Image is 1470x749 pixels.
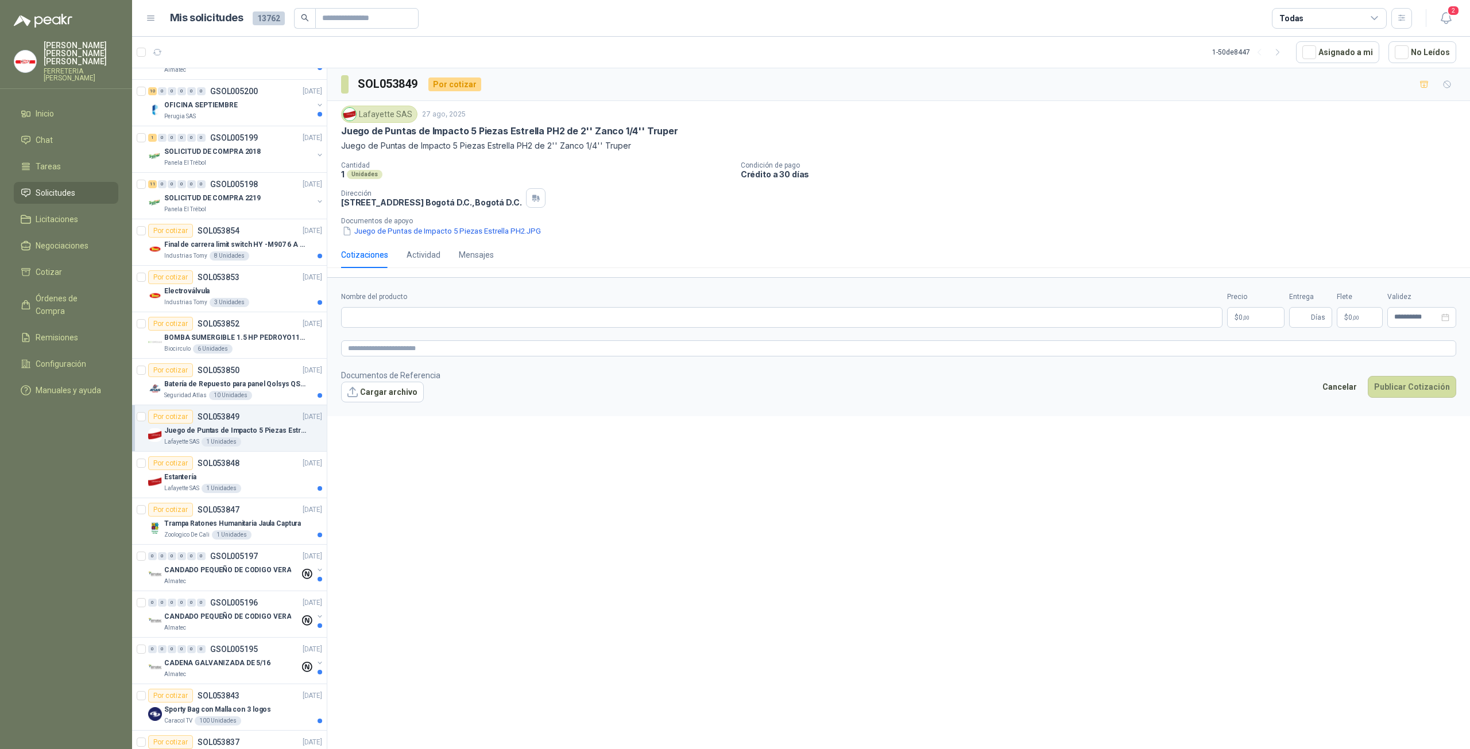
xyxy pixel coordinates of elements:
p: Almatec [164,670,186,679]
span: 0 [1239,314,1249,321]
a: Manuales y ayuda [14,379,118,401]
div: 0 [177,87,186,95]
img: Company Logo [148,707,162,721]
p: [DATE] [303,226,322,236]
a: Cotizar [14,261,118,283]
div: 0 [168,87,176,95]
label: Entrega [1289,292,1332,302]
a: 0 0 0 0 0 0 GSOL005197[DATE] Company LogoCANDADO PEQUEÑO DE CODIGO VERAAlmatec [148,549,324,586]
button: Cancelar [1316,376,1363,398]
p: Biocirculo [164,344,191,354]
p: [STREET_ADDRESS] Bogotá D.C. , Bogotá D.C. [341,197,521,207]
div: Por cotizar [148,317,193,331]
p: Caracol TV [164,716,192,725]
label: Nombre del producto [341,292,1223,302]
p: $ 0,00 [1337,307,1383,328]
img: Logo peakr [14,14,72,28]
p: Lafayette SAS [164,484,199,493]
div: Por cotizar [148,224,193,238]
p: [DATE] [303,458,322,469]
span: Licitaciones [36,213,78,226]
p: Zoologico De Cali [164,530,210,540]
img: Company Logo [148,382,162,395]
p: Almatec [164,623,186,632]
button: Asignado a mi [1296,41,1379,63]
div: 3 Unidades [210,298,249,307]
p: GSOL005199 [210,134,258,142]
a: Por cotizarSOL053847[DATE] Company LogoTrampa Ratones Humanitaria Jaula CapturaZoologico De Cali1... [132,498,327,545]
span: Solicitudes [36,187,75,199]
a: Solicitudes [14,182,118,204]
p: OFICINA SEPTIEMBRE [164,100,238,111]
a: 0 0 0 0 0 0 GSOL005196[DATE] Company LogoCANDADO PEQUEÑO DE CODIGO VERAAlmatec [148,596,324,632]
p: Trampa Ratones Humanitaria Jaula Captura [164,518,301,529]
div: 0 [158,180,167,188]
p: [DATE] [303,597,322,608]
div: 0 [197,552,206,560]
p: $0,00 [1227,307,1285,328]
a: Por cotizarSOL053852[DATE] Company LogoBOMBA SUMERGIBLE 1.5 HP PEDROYO110 VOLTIOSBiocirculo6 Unid... [132,312,327,359]
p: CADENA GALVANIZADA DE 5/16 [164,658,270,669]
img: Company Logo [148,103,162,117]
a: Por cotizarSOL053850[DATE] Company LogoBatería de Repuesto para panel Qolsys QS9302Seguridad Atla... [132,359,327,405]
p: Dirección [341,189,521,197]
a: Por cotizarSOL053848[DATE] Company LogoEstanteríaLafayette SAS1 Unidades [132,452,327,498]
p: Sporty Bag con Malla con 3 logos [164,704,271,715]
div: Por cotizar [148,456,193,470]
a: Por cotizarSOL053849[DATE] Company LogoJuego de Puntas de Impacto 5 Piezas Estrella PH2 de 2'' Za... [132,405,327,452]
button: No Leídos [1388,41,1456,63]
p: [DATE] [303,551,322,562]
p: [DATE] [303,412,322,422]
p: SOL053847 [198,506,239,514]
div: Unidades [347,170,382,179]
p: Final de carrera limit switch HY -M907 6 A - 250 V a.c [164,239,307,250]
div: 0 [187,134,196,142]
div: Mensajes [459,249,494,261]
p: Electroválvula [164,286,210,297]
p: 1 [341,169,345,179]
span: Remisiones [36,331,78,344]
p: SOL053853 [198,273,239,281]
a: Por cotizarSOL053854[DATE] Company LogoFinal de carrera limit switch HY -M907 6 A - 250 V a.cIndu... [132,219,327,266]
p: BOMBA SUMERGIBLE 1.5 HP PEDROYO110 VOLTIOS [164,332,307,343]
div: Por cotizar [148,689,193,703]
span: Inicio [36,107,54,120]
p: FERRETERIA [PERSON_NAME] [44,68,118,82]
span: ,00 [1243,315,1249,321]
a: Tareas [14,156,118,177]
img: Company Logo [148,661,162,674]
p: Juego de Puntas de Impacto 5 Piezas Estrella PH2 de 2'' Zanco 1/4'' Truper [164,425,307,436]
div: 0 [168,599,176,607]
div: 10 Unidades [209,391,252,400]
p: [DATE] [303,319,322,329]
div: 1 Unidades [212,530,252,540]
img: Company Logo [148,521,162,535]
p: [DATE] [303,365,322,376]
p: SOL053852 [198,320,239,328]
div: 0 [177,180,186,188]
div: 8 Unidades [210,251,249,261]
p: SOL053848 [198,459,239,467]
h1: Mis solicitudes [170,10,243,26]
div: 10 [148,87,157,95]
p: [DATE] [303,272,322,283]
a: 0 0 0 0 0 0 GSOL005195[DATE] Company LogoCADENA GALVANIZADA DE 5/16Almatec [148,642,324,679]
div: 0 [168,180,176,188]
p: [DATE] [303,179,322,190]
div: 0 [197,599,206,607]
div: Por cotizar [148,410,193,424]
p: Documentos de Referencia [341,369,440,382]
div: 11 [148,180,157,188]
p: Juego de Puntas de Impacto 5 Piezas Estrella PH2 de 2'' Zanco 1/4'' Truper [341,125,678,137]
div: 0 [177,599,186,607]
div: Cotizaciones [341,249,388,261]
p: SOL053837 [198,738,239,746]
p: GSOL005196 [210,599,258,607]
a: Por cotizarSOL053853[DATE] Company LogoElectroválvulaIndustrias Tomy3 Unidades [132,266,327,312]
span: Cotizar [36,266,62,278]
div: Por cotizar [148,735,193,749]
p: [DATE] [303,86,322,97]
img: Company Logo [14,51,36,72]
div: 6 Unidades [193,344,233,354]
p: Estantería [164,472,196,483]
